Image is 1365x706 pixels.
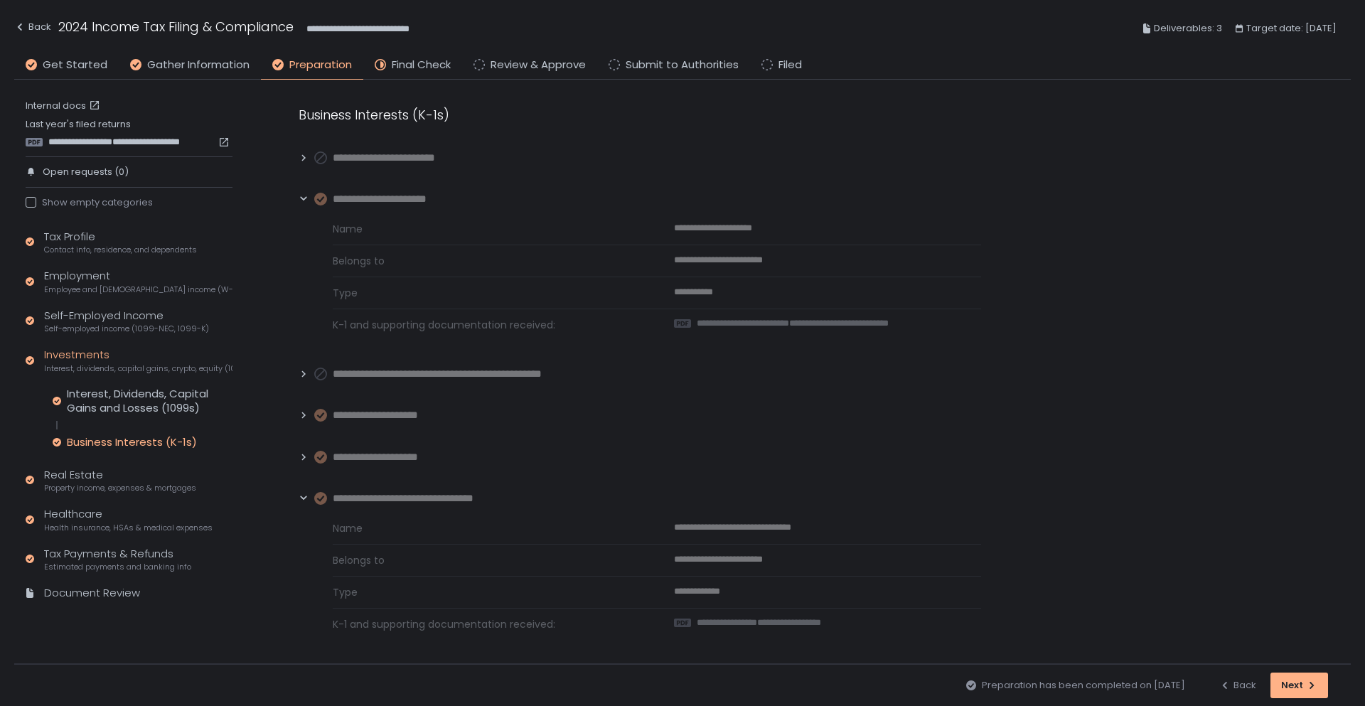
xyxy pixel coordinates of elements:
[1270,673,1328,698] button: Next
[778,57,802,73] span: Filed
[14,17,51,41] button: Back
[333,318,640,332] span: K-1 and supporting documentation received:
[1154,20,1222,37] span: Deliverables: 3
[44,467,196,494] div: Real Estate
[44,268,232,295] div: Employment
[58,17,294,36] h1: 2024 Income Tax Filing & Compliance
[44,363,232,374] span: Interest, dividends, capital gains, crypto, equity (1099s, K-1s)
[26,100,103,112] a: Internal docs
[626,57,739,73] span: Submit to Authorities
[1281,679,1317,692] div: Next
[333,553,640,567] span: Belongs to
[333,521,640,535] span: Name
[44,506,213,533] div: Healthcare
[333,617,640,631] span: K-1 and supporting documentation received:
[333,286,640,300] span: Type
[1246,20,1337,37] span: Target date: [DATE]
[392,57,451,73] span: Final Check
[67,387,232,415] div: Interest, Dividends, Capital Gains and Losses (1099s)
[1219,679,1256,692] div: Back
[333,585,640,599] span: Type
[44,585,140,601] div: Document Review
[67,435,197,449] div: Business Interests (K-1s)
[26,118,232,148] div: Last year's filed returns
[44,546,191,573] div: Tax Payments & Refunds
[333,254,640,268] span: Belongs to
[1219,673,1256,698] button: Back
[43,166,129,178] span: Open requests (0)
[44,284,232,295] span: Employee and [DEMOGRAPHIC_DATA] income (W-2s)
[44,229,197,256] div: Tax Profile
[44,347,232,374] div: Investments
[147,57,250,73] span: Gather Information
[44,523,213,533] span: Health insurance, HSAs & medical expenses
[982,679,1185,692] span: Preparation has been completed on [DATE]
[44,308,209,335] div: Self-Employed Income
[43,57,107,73] span: Get Started
[14,18,51,36] div: Back
[289,57,352,73] span: Preparation
[333,222,640,236] span: Name
[44,483,196,493] span: Property income, expenses & mortgages
[491,57,586,73] span: Review & Approve
[44,245,197,255] span: Contact info, residence, and dependents
[44,562,191,572] span: Estimated payments and banking info
[44,323,209,334] span: Self-employed income (1099-NEC, 1099-K)
[299,105,981,124] div: Business Interests (K-1s)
